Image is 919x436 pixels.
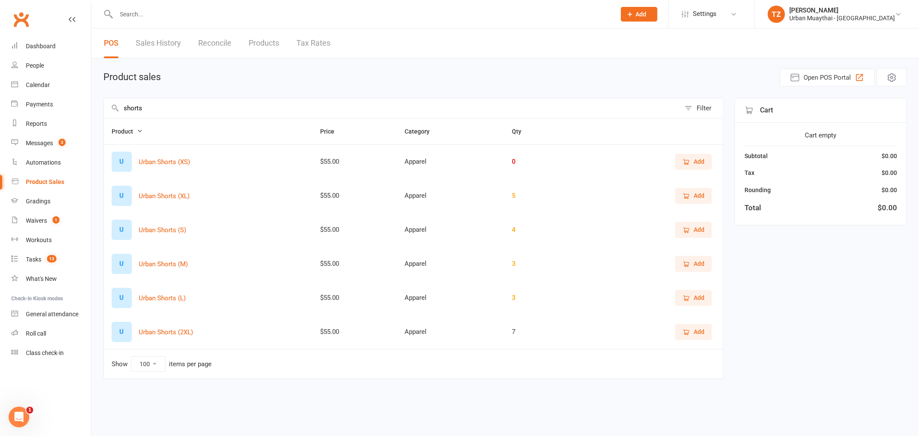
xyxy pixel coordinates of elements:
button: Filter [680,98,723,118]
div: $55.00 [320,294,389,302]
div: Set product image [112,254,132,274]
a: Reconcile [198,28,231,58]
a: Automations [11,153,91,172]
h1: Product sales [103,72,161,82]
a: People [11,56,91,75]
span: Category [405,128,439,135]
div: Waivers [26,217,47,224]
a: Sales History [136,28,181,58]
button: Category [405,126,439,137]
span: 1 [53,216,59,224]
span: Add [694,259,704,268]
span: Add [694,191,704,200]
div: Apparel [405,294,497,302]
button: Add [621,7,657,22]
div: $55.00 [320,226,389,234]
div: Automations [26,159,61,166]
div: Payments [26,101,53,108]
div: Gradings [26,198,50,205]
div: Filter [697,103,711,113]
a: Tax Rates [296,28,330,58]
div: $0.00 [878,202,897,214]
span: 3 [59,139,65,146]
div: Subtotal [745,151,768,161]
button: Add [675,154,712,169]
div: items per page [169,361,212,368]
a: POS [104,28,118,58]
button: Add [675,324,712,339]
div: Set product image [112,220,132,240]
button: Urban Shorts (2XL) [139,327,193,337]
div: People [26,62,44,69]
span: 13 [47,255,56,262]
div: $55.00 [320,192,389,199]
div: Roll call [26,330,46,337]
a: Calendar [11,75,91,95]
span: Add [694,157,704,166]
div: Urban Muaythai - [GEOGRAPHIC_DATA] [789,14,895,22]
div: 4 [512,226,570,234]
div: Tax [745,168,754,178]
span: Add [694,327,704,336]
a: Class kiosk mode [11,343,91,363]
div: Calendar [26,81,50,88]
button: Price [320,126,344,137]
div: $55.00 [320,328,389,336]
div: Show [112,356,212,372]
a: Product Sales [11,172,91,192]
div: Apparel [405,260,497,268]
div: Apparel [405,158,497,165]
span: Settings [693,4,717,24]
div: Apparel [405,192,497,199]
div: Apparel [405,226,497,234]
div: 5 [512,192,570,199]
a: Messages 3 [11,134,91,153]
div: Set product image [112,152,132,172]
div: Set product image [112,288,132,308]
a: What's New [11,269,91,289]
a: Dashboard [11,37,91,56]
a: Payments [11,95,91,114]
a: Clubworx [10,9,32,30]
div: 7 [512,328,570,336]
a: Workouts [11,230,91,250]
span: Add [636,11,647,18]
a: Roll call [11,324,91,343]
div: What's New [26,275,57,282]
div: Total [745,202,761,214]
input: Search products by name, or scan product code [104,98,680,118]
button: Urban Shorts (M) [139,259,188,269]
a: Tasks 13 [11,250,91,269]
div: $0.00 [882,151,897,161]
a: Gradings [11,192,91,211]
span: Product [112,128,143,135]
div: Dashboard [26,43,56,50]
button: Urban Shorts (S) [139,225,186,235]
button: Add [675,290,712,305]
div: 3 [512,260,570,268]
button: Add [675,188,712,203]
span: 1 [26,407,33,414]
button: Add [675,222,712,237]
button: Open POS Portal [780,69,875,87]
div: 3 [512,294,570,302]
button: Urban Shorts (L) [139,293,186,303]
button: Urban Shorts (XS) [139,157,190,167]
div: Workouts [26,237,52,243]
button: Product [112,126,143,137]
div: Set product image [112,186,132,206]
div: Reports [26,120,47,127]
div: Cart empty [745,130,897,140]
a: Reports [11,114,91,134]
div: General attendance [26,311,78,318]
div: Set product image [112,322,132,342]
div: $0.00 [882,185,897,195]
a: General attendance kiosk mode [11,305,91,324]
input: Search... [114,8,610,20]
div: Tasks [26,256,41,263]
div: Product Sales [26,178,64,185]
span: Add [694,225,704,234]
iframe: Intercom live chat [9,407,29,427]
button: Add [675,256,712,271]
a: Waivers 1 [11,211,91,230]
